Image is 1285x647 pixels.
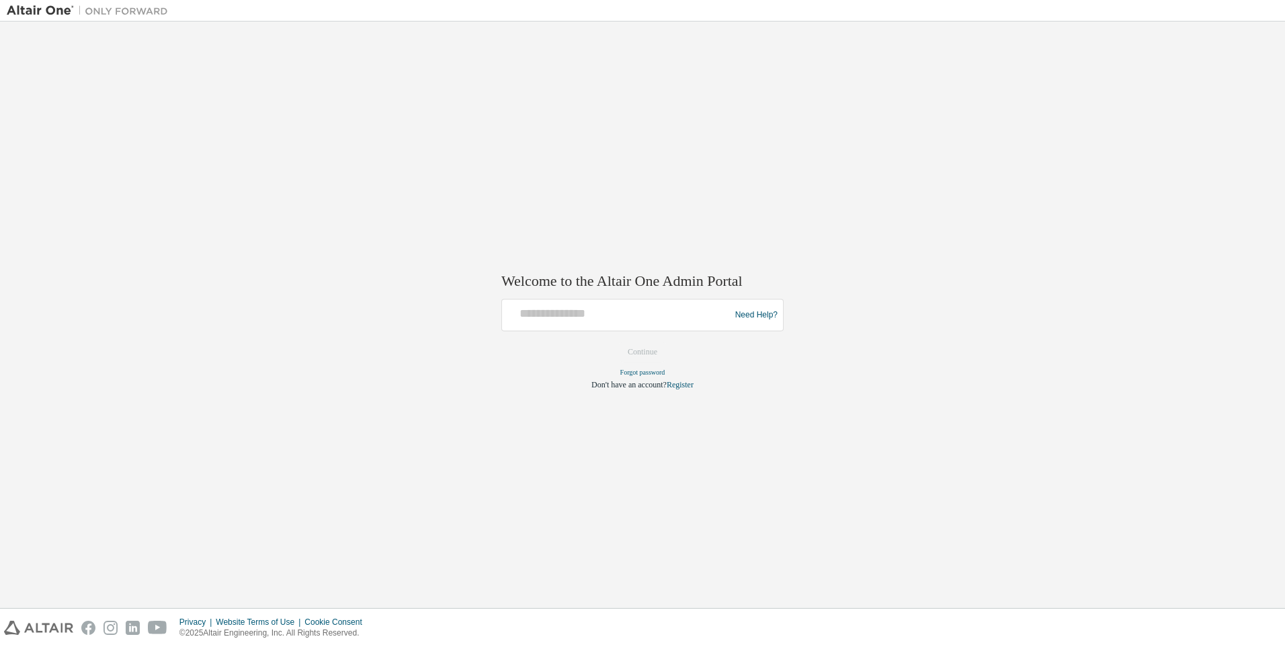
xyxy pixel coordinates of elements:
div: Cookie Consent [304,617,370,627]
img: altair_logo.svg [4,621,73,635]
p: © 2025 Altair Engineering, Inc. All Rights Reserved. [179,627,370,639]
img: Altair One [7,4,175,17]
img: youtube.svg [148,621,167,635]
h2: Welcome to the Altair One Admin Portal [501,272,784,291]
img: instagram.svg [103,621,118,635]
span: Don't have an account? [591,381,667,390]
div: Website Terms of Use [216,617,304,627]
a: Forgot password [620,369,665,377]
a: Register [667,381,694,390]
img: facebook.svg [81,621,95,635]
img: linkedin.svg [126,621,140,635]
div: Privacy [179,617,216,627]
